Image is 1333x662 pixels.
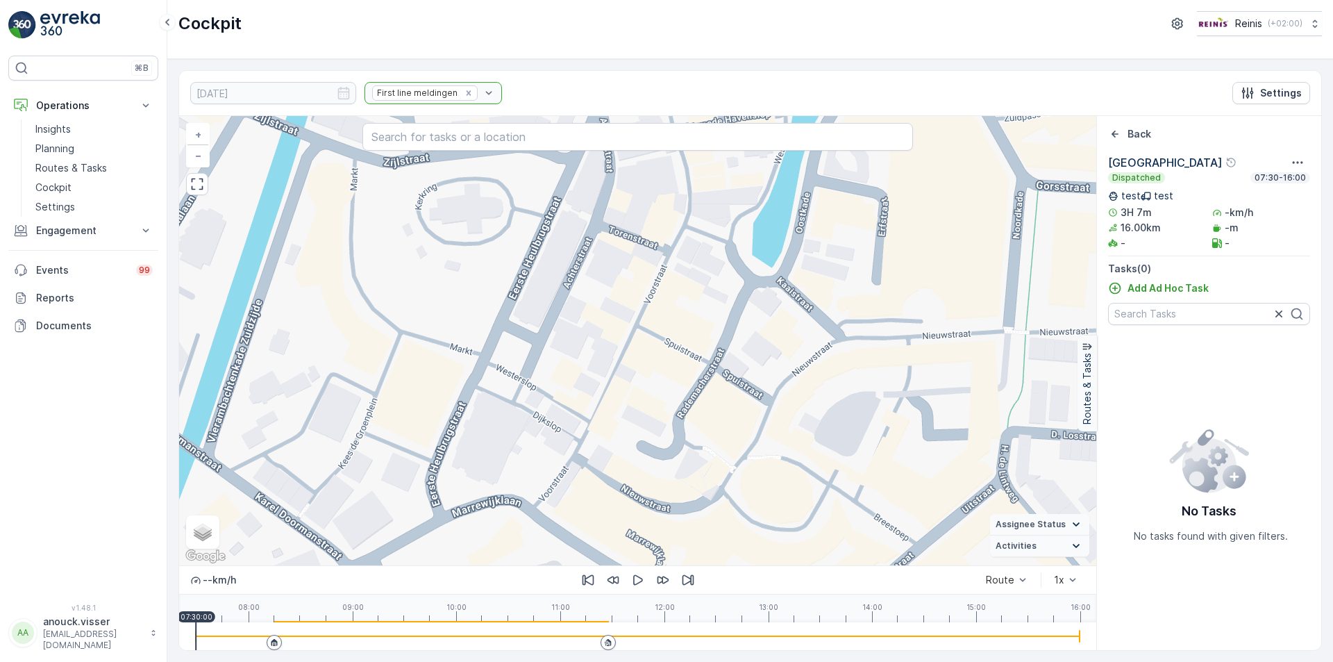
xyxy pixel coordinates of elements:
p: [EMAIL_ADDRESS][DOMAIN_NAME] [43,629,143,651]
p: Add Ad Hoc Task [1127,281,1209,295]
p: Reports [36,291,153,305]
img: logo_light-DOdMpM7g.png [40,11,100,39]
p: 16:00 [1071,603,1091,611]
p: Routes & Tasks [35,161,107,175]
p: test [1154,189,1173,203]
a: Open this area in Google Maps (opens a new window) [183,547,228,565]
a: Documents [8,312,158,340]
p: 11:00 [551,603,570,611]
input: Search Tasks [1108,303,1310,325]
span: v 1.48.1 [8,604,158,612]
p: 3H 7m [1121,206,1152,220]
p: 07:30:00 [181,613,212,621]
p: ( +02:00 ) [1268,18,1302,29]
a: Insights [30,119,158,139]
p: Reinis [1235,17,1262,31]
a: Add Ad Hoc Task [1108,281,1209,295]
span: + [195,129,201,140]
div: Help Tooltip Icon [1225,157,1236,168]
button: Settings [1232,82,1310,104]
button: Reinis(+02:00) [1197,11,1322,36]
p: Settings [1260,86,1302,100]
input: dd/mm/yyyy [190,82,356,104]
p: Cockpit [178,13,242,35]
summary: Assignee Status [990,514,1089,536]
p: Insights [35,122,71,136]
div: Route [986,574,1014,586]
p: Back [1127,127,1151,141]
p: anouck.visser [43,615,143,629]
p: Tasks ( 0 ) [1108,262,1310,276]
a: Events99 [8,256,158,284]
div: AA [12,622,34,644]
p: test [1121,189,1141,203]
p: Engagement [36,224,131,238]
p: 16.00km [1121,221,1161,235]
p: Planning [35,142,74,156]
p: 13:00 [759,603,778,611]
p: 12:00 [655,603,675,611]
a: Zoom Out [187,145,208,166]
p: Operations [36,99,131,113]
p: -m [1225,221,1239,235]
p: Settings [35,200,75,214]
a: Zoom In [187,124,208,145]
p: 99 [139,265,150,276]
button: Operations [8,92,158,119]
img: Reinis-Logo-Vrijstaand_Tekengebied-1-copy2_aBO4n7j.png [1197,16,1230,31]
button: AAanouck.visser[EMAIL_ADDRESS][DOMAIN_NAME] [8,615,158,651]
img: logo [8,11,36,39]
p: 07:30-16:00 [1253,172,1307,183]
p: 09:00 [342,603,364,611]
span: Activities [996,540,1037,552]
span: − [195,149,202,161]
p: -- km/h [203,573,236,587]
p: -km/h [1225,206,1253,220]
input: Search for tasks or a location [362,123,913,151]
p: No Tasks [1182,502,1236,521]
a: Settings [30,197,158,217]
p: Cockpit [35,181,72,195]
p: ⌘B [135,63,149,74]
img: config error [1168,427,1250,493]
p: 14:00 [862,603,882,611]
p: Documents [36,319,153,333]
a: Routes & Tasks [30,158,158,178]
p: - [1225,236,1230,250]
p: No tasks found with given filters. [1134,529,1288,543]
summary: Activities [990,536,1089,557]
button: Engagement [8,217,158,245]
p: 08:00 [238,603,260,611]
a: Planning [30,139,158,158]
p: Dispatched [1111,172,1162,183]
p: Events [36,263,128,277]
div: 1x [1054,574,1064,586]
a: Cockpit [30,178,158,197]
p: Routes & Tasks [1080,353,1094,424]
a: Reports [8,284,158,312]
img: Google [183,547,228,565]
p: 10:00 [446,603,467,611]
p: 15:00 [966,603,986,611]
span: Assignee Status [996,519,1066,530]
a: Back [1108,127,1151,141]
p: [GEOGRAPHIC_DATA] [1108,154,1223,171]
a: Layers [187,517,218,547]
p: - [1121,236,1125,250]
